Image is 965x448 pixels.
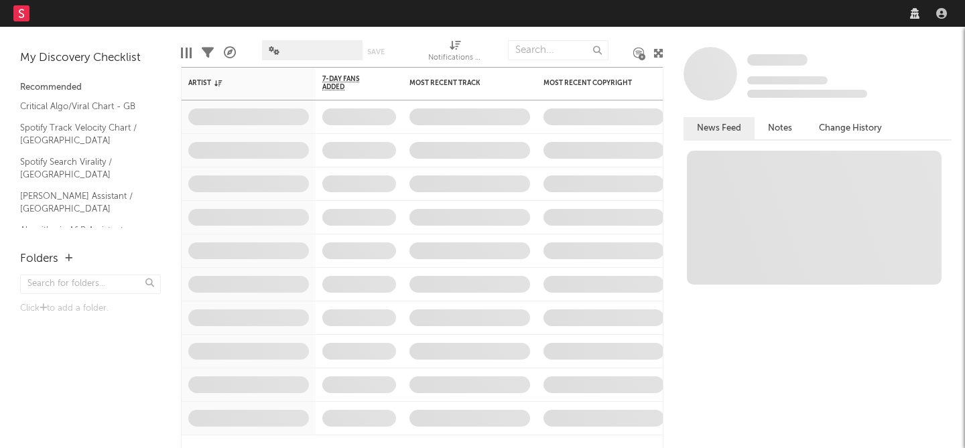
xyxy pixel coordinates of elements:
[20,223,147,250] a: Algorithmic A&R Assistant ([GEOGRAPHIC_DATA])
[747,54,808,66] span: Some Artist
[367,48,385,56] button: Save
[202,33,214,72] div: Filters
[20,121,147,148] a: Spotify Track Velocity Chart / [GEOGRAPHIC_DATA]
[428,50,482,66] div: Notifications (Artist)
[20,99,147,114] a: Critical Algo/Viral Chart - GB
[20,251,58,267] div: Folders
[543,79,644,87] div: Most Recent Copyright
[181,33,192,72] div: Edit Columns
[755,117,806,139] button: Notes
[747,54,808,67] a: Some Artist
[747,90,867,98] span: 0 fans last week
[747,76,828,84] span: Tracking Since: [DATE]
[428,33,482,72] div: Notifications (Artist)
[20,189,147,216] a: [PERSON_NAME] Assistant / [GEOGRAPHIC_DATA]
[322,75,376,91] span: 7-Day Fans Added
[20,80,161,96] div: Recommended
[20,275,161,294] input: Search for folders...
[806,117,895,139] button: Change History
[508,40,608,60] input: Search...
[224,33,236,72] div: A&R Pipeline
[20,301,161,317] div: Click to add a folder.
[20,50,161,66] div: My Discovery Checklist
[684,117,755,139] button: News Feed
[20,155,147,182] a: Spotify Search Virality / [GEOGRAPHIC_DATA]
[409,79,510,87] div: Most Recent Track
[188,79,289,87] div: Artist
